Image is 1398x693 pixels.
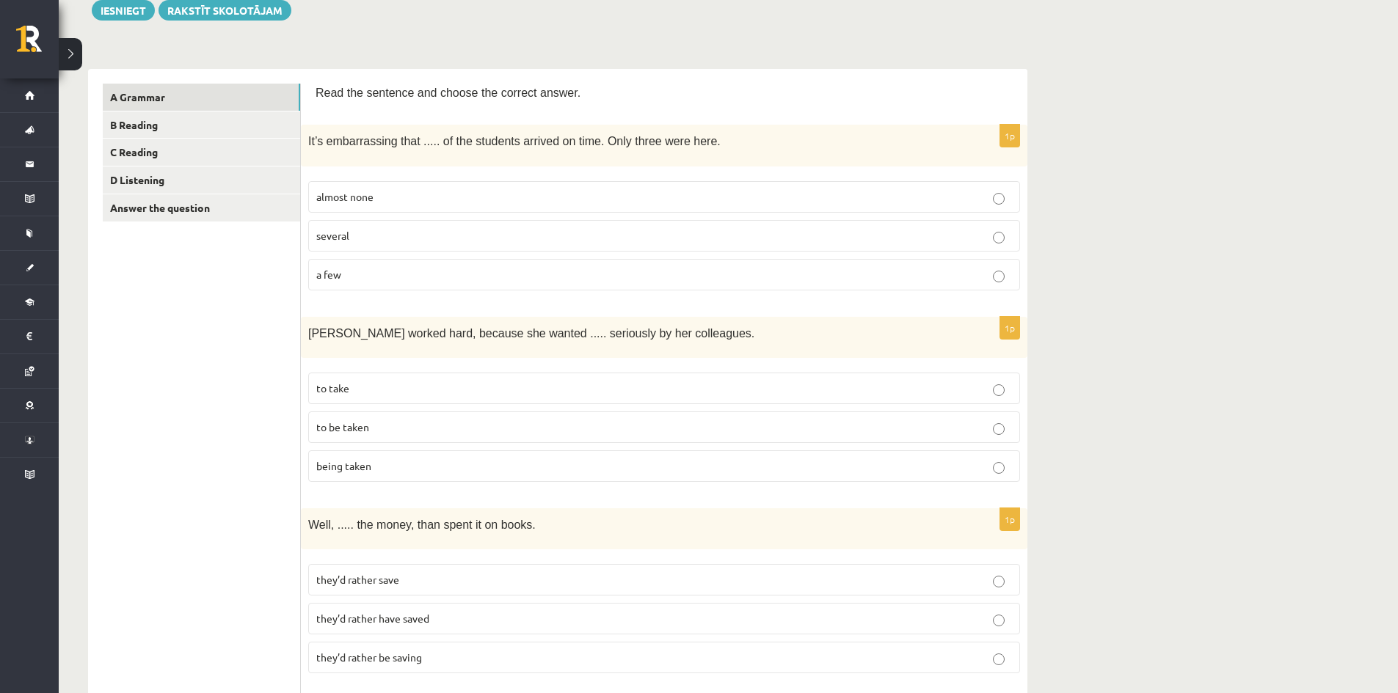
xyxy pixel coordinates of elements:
a: D Listening [103,166,300,194]
a: Answer the question [103,194,300,221]
span: Well, ..... the money, than spent it on books. [308,518,536,531]
span: they’d rather save [316,573,399,586]
input: to be taken [993,423,1005,435]
span: they’d rather be saving [316,650,422,664]
input: they’d rather have saved [993,615,1005,626]
span: a few [316,268,341,281]
span: they’d rather have saved [316,612,429,625]
a: C Reading [103,139,300,166]
input: being taken [993,462,1005,474]
a: B Reading [103,111,300,139]
span: Read the sentence and choose the correct answer. [316,87,580,99]
p: 1p [1000,316,1020,340]
span: being taken [316,459,371,472]
span: [PERSON_NAME] worked hard, because she wanted ..... seriously by her colleagues. [308,327,754,340]
a: Rīgas 1. Tālmācības vidusskola [16,26,59,62]
span: several [316,229,349,242]
a: A Grammar [103,84,300,111]
input: almost none [993,193,1005,205]
input: several [993,232,1005,243]
p: 1p [1000,507,1020,531]
span: almost none [316,190,374,203]
span: to be taken [316,420,369,433]
input: they’d rather be saving [993,653,1005,665]
span: It’s embarrassing that ..... of the students arrived on time. Only three were here. [308,135,721,147]
p: 1p [1000,124,1020,147]
input: they’d rather save [993,576,1005,587]
span: to take [316,381,349,395]
input: to take [993,384,1005,396]
input: a few [993,271,1005,282]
